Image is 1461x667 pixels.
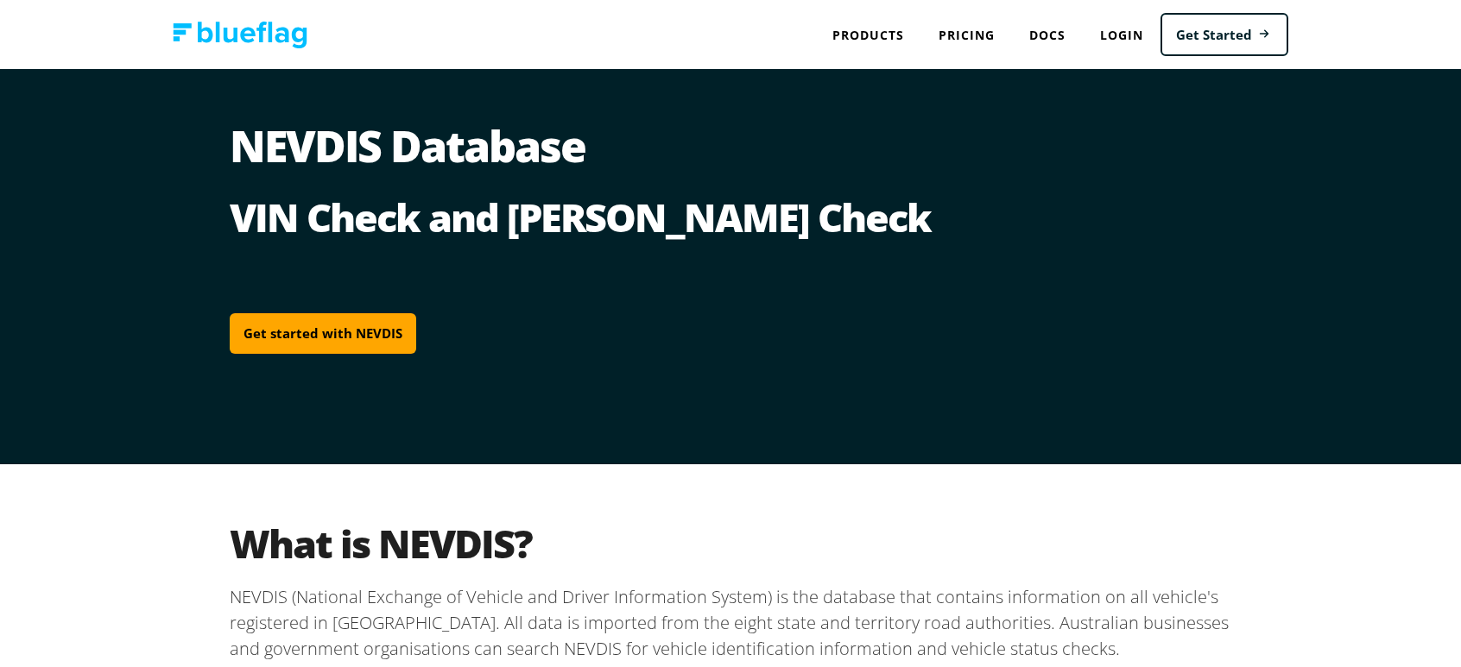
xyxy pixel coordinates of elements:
div: Products [815,17,921,53]
a: Pricing [921,17,1012,53]
a: Docs [1012,17,1083,53]
a: Get Started [1161,13,1288,57]
img: Blue Flag logo [173,22,307,48]
p: NEVDIS (National Exchange of Vehicle and Driver Information System) is the database that contains... [230,584,1231,662]
h2: What is NEVDIS? [230,519,1231,567]
h2: VIN Check and [PERSON_NAME] Check [230,193,1231,241]
h1: NEVDIS Database [230,124,1231,193]
a: Get started with NEVDIS [230,313,416,354]
a: Login to Blue Flag application [1083,17,1161,53]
